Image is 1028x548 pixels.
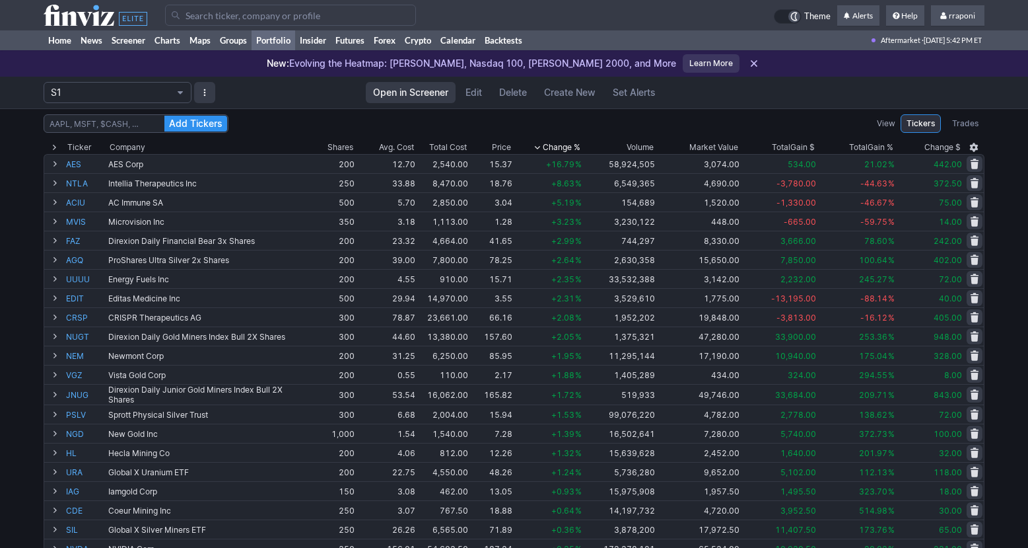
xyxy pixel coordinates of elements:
a: Theme [774,9,831,24]
span: 402.00 [934,255,962,265]
span: 75.00 [939,198,962,208]
span: +1.53 [551,410,574,420]
td: 1,775.00 [656,288,741,307]
td: 200 [308,250,356,269]
span: -88.14 [860,294,887,303]
td: 78.87 [356,307,417,327]
span: % [575,313,582,323]
span: % [888,236,895,246]
a: Screener [107,30,150,50]
div: AES Corp [108,159,307,169]
a: Futures [331,30,369,50]
input: Search [165,5,416,26]
span: 405.00 [934,313,962,323]
span: Market Value [689,141,738,154]
span: rraponi [949,11,975,20]
td: 14,970.00 [417,288,469,307]
a: Crypto [400,30,436,50]
td: 31.25 [356,346,417,365]
td: 23,661.00 [417,307,469,327]
div: Gain $ [772,141,815,154]
td: 3.55 [469,288,514,307]
td: 3,142.00 [656,269,741,288]
span: +2.64 [551,255,574,265]
a: Forex [369,30,400,50]
span: Aftermarket · [881,30,924,50]
td: 5.70 [356,192,417,212]
td: 4.06 [356,443,417,462]
td: 9,652.00 [656,462,741,481]
td: 448.00 [656,212,741,231]
td: 2,630,358 [583,250,657,269]
td: 110.00 [417,365,469,384]
td: 7.28 [469,424,514,443]
span: +1.24 [551,467,574,477]
td: 6,549,365 [583,173,657,192]
td: 910.00 [417,269,469,288]
span: % [575,410,582,420]
span: Total [849,141,868,154]
span: % [575,351,582,361]
span: +1.32 [551,448,574,458]
a: Create New [537,82,603,103]
span: Tickers [907,117,935,130]
span: % [575,332,582,342]
span: % [888,178,895,188]
a: JNUG [66,385,106,405]
span: 33,900.00 [775,332,816,342]
a: EDIT [66,289,106,307]
button: Add Tickers [164,116,227,132]
span: % [888,370,895,380]
td: 200 [308,443,356,462]
span: +1.88 [551,370,574,380]
td: 500 [308,288,356,307]
span: Add Tickers [169,117,223,130]
div: Global X Uranium ETF [108,467,307,477]
div: Intellia Therapeutics Inc [108,178,307,188]
td: 23.32 [356,231,417,250]
div: Microvision Inc [108,217,307,227]
td: 15.71 [469,269,514,288]
td: 85.95 [469,346,514,365]
td: 5,736,280 [583,462,657,481]
div: AC Immune SA [108,198,307,208]
td: 1,000 [308,424,356,443]
td: 3,230,122 [583,212,657,231]
span: Total [772,141,790,154]
span: 100.00 [934,429,962,439]
span: % [888,429,895,439]
td: 157.60 [469,327,514,346]
span: % [888,332,895,342]
a: MVIS [66,212,106,231]
div: Total Cost [429,141,467,154]
a: PSLV [66,405,106,424]
span: % [888,313,895,323]
div: Price [492,141,511,154]
a: NEM [66,346,106,365]
div: Hecla Mining Co [108,448,307,458]
td: 41.65 [469,231,514,250]
span: % [888,255,895,265]
span: 201.97 [859,448,887,458]
span: Open in Screener [373,86,448,99]
a: Groups [215,30,252,50]
td: 4,550.00 [417,462,469,481]
td: 200 [308,462,356,481]
td: 300 [308,405,356,424]
span: Delete [499,86,527,99]
td: 250 [308,173,356,192]
td: 22.75 [356,462,417,481]
div: Ticker [67,141,91,154]
a: rraponi [931,5,984,26]
td: 0.55 [356,365,417,384]
td: 99,076,220 [583,405,657,424]
span: 7,850.00 [780,255,816,265]
td: 1,405,289 [583,365,657,384]
td: 2,452.00 [656,443,741,462]
td: 15,650.00 [656,250,741,269]
button: Delete [492,82,534,103]
td: 11,295,144 [583,346,657,365]
td: 6.68 [356,405,417,424]
td: 19,848.00 [656,307,741,327]
a: URA [66,463,106,481]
